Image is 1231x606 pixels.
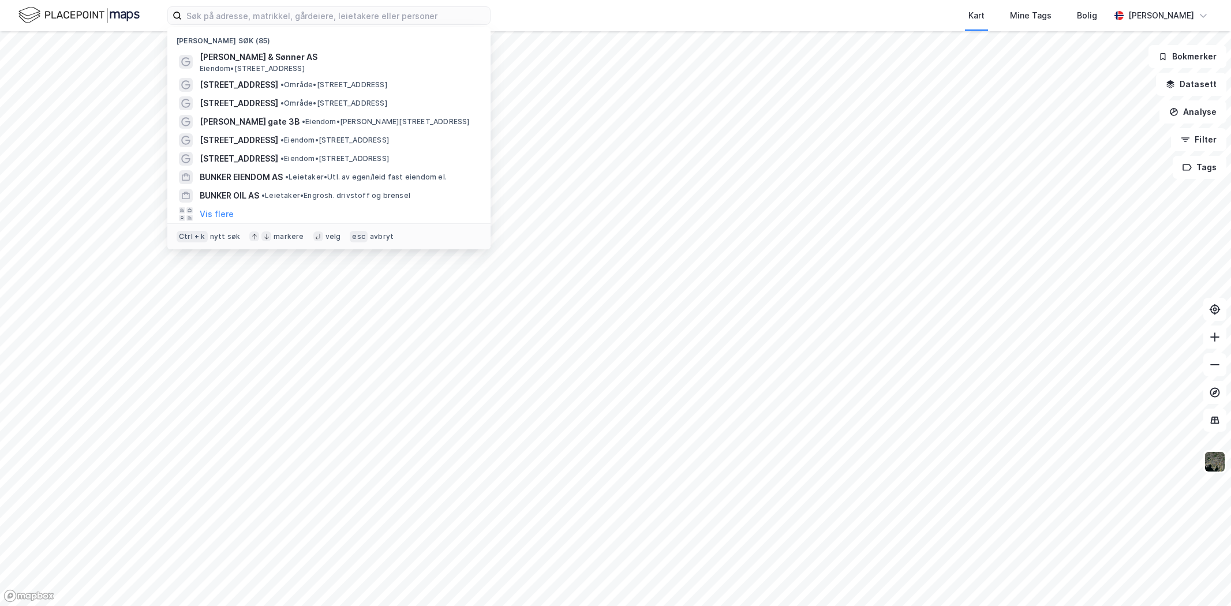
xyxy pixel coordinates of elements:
span: [STREET_ADDRESS] [200,78,278,92]
div: Bolig [1077,9,1097,23]
div: avbryt [370,232,394,241]
span: [PERSON_NAME] gate 3B [200,115,300,129]
input: Søk på adresse, matrikkel, gårdeiere, leietakere eller personer [182,7,490,24]
span: Leietaker • Engrosh. drivstoff og brensel [261,191,410,200]
iframe: Chat Widget [1173,551,1231,606]
button: Datasett [1156,73,1226,96]
button: Filter [1171,128,1226,151]
div: velg [325,232,341,241]
span: Område • [STREET_ADDRESS] [280,80,387,89]
span: BUNKER EIENDOM AS [200,170,283,184]
span: • [280,99,284,107]
span: • [302,117,305,126]
div: markere [274,232,304,241]
span: • [285,173,289,181]
div: Ctrl + k [177,231,208,242]
span: Eiendom • [STREET_ADDRESS] [200,64,305,73]
span: BUNKER OIL AS [200,189,259,203]
span: • [280,80,284,89]
span: Område • [STREET_ADDRESS] [280,99,387,108]
span: Eiendom • [STREET_ADDRESS] [280,136,389,145]
button: Vis flere [200,207,234,221]
span: [STREET_ADDRESS] [200,133,278,147]
img: logo.f888ab2527a4732fd821a326f86c7f29.svg [18,5,140,25]
span: [STREET_ADDRESS] [200,96,278,110]
div: Kart [968,9,985,23]
div: esc [350,231,368,242]
span: • [261,191,265,200]
span: • [280,154,284,163]
div: [PERSON_NAME] søk (85) [167,27,491,48]
a: Mapbox homepage [3,589,54,603]
span: • [280,136,284,144]
span: Leietaker • Utl. av egen/leid fast eiendom el. [285,173,447,182]
div: nytt søk [210,232,241,241]
span: Eiendom • [STREET_ADDRESS] [280,154,389,163]
button: Analyse [1159,100,1226,124]
span: [PERSON_NAME] & Sønner AS [200,50,477,64]
button: Tags [1173,156,1226,179]
div: Mine Tags [1010,9,1052,23]
img: 9k= [1204,451,1226,473]
div: [PERSON_NAME] [1128,9,1194,23]
span: Eiendom • [PERSON_NAME][STREET_ADDRESS] [302,117,470,126]
button: Bokmerker [1148,45,1226,68]
span: [STREET_ADDRESS] [200,152,278,166]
